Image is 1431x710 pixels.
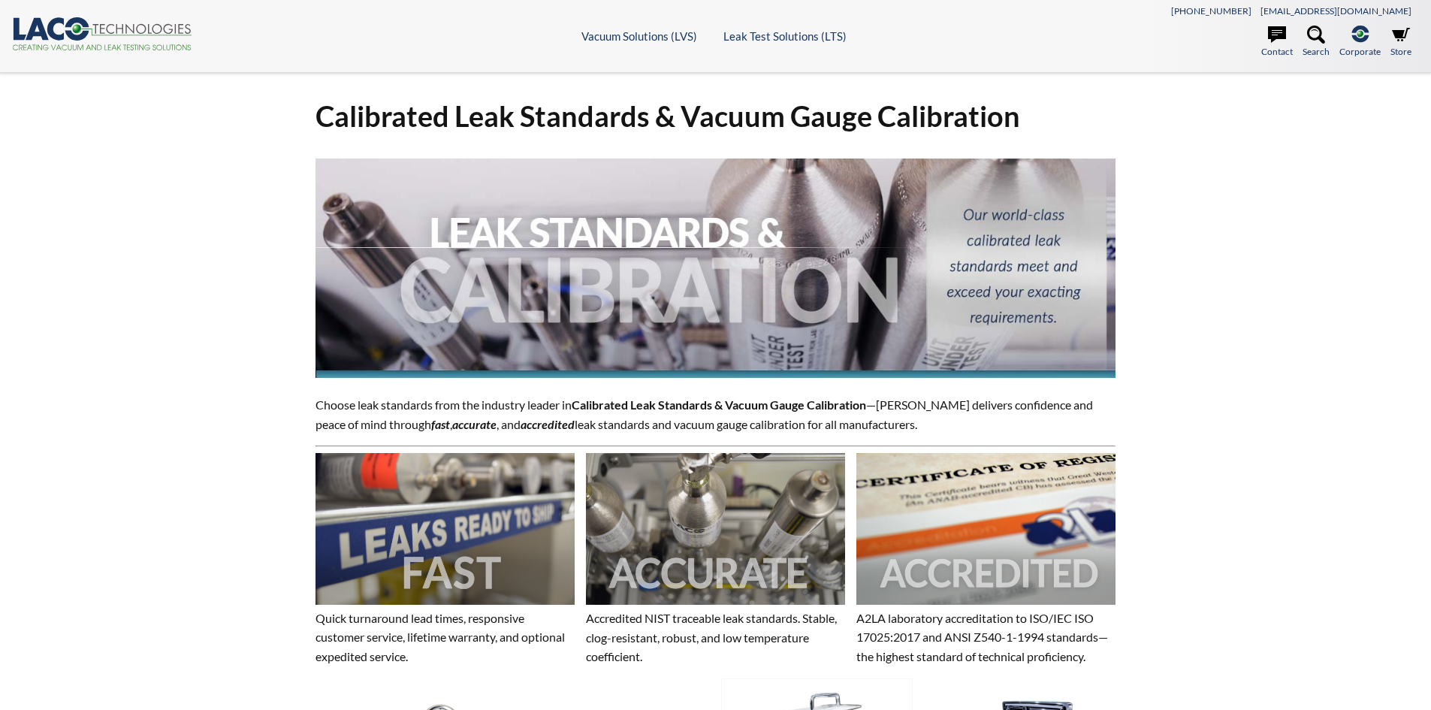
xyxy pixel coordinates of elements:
p: Accredited NIST traceable leak standards. Stable, clog-resistant, robust, and low temperature coe... [586,609,845,666]
img: Image showing the word FAST overlaid on it [315,453,575,604]
a: Vacuum Solutions (LVS) [581,29,697,43]
a: Leak Test Solutions (LTS) [723,29,847,43]
a: Store [1390,26,1411,59]
p: Choose leak standards from the industry leader in —[PERSON_NAME] delivers confidence and peace of... [315,395,1116,434]
em: accredited [521,417,575,431]
strong: Calibrated Leak Standards & Vacuum Gauge Calibration [572,397,866,412]
a: [PHONE_NUMBER] [1171,5,1251,17]
img: Image showing the word ACCREDITED overlaid on it [856,453,1116,604]
a: [EMAIL_ADDRESS][DOMAIN_NAME] [1260,5,1411,17]
strong: accurate [452,417,497,431]
img: Leak Standards & Calibration header [315,159,1116,378]
h1: Calibrated Leak Standards & Vacuum Gauge Calibration [315,98,1116,134]
p: Quick turnaround lead times, responsive customer service, lifetime warranty, and optional expedit... [315,609,575,666]
a: Contact [1261,26,1293,59]
em: fast [431,417,450,431]
a: Search [1303,26,1330,59]
p: A2LA laboratory accreditation to ISO/IEC ISO 17025:2017 and ANSI Z540-1-1994 standards—the highes... [856,609,1116,666]
img: Image showing the word ACCURATE overlaid on it [586,453,845,604]
span: Corporate [1339,44,1381,59]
